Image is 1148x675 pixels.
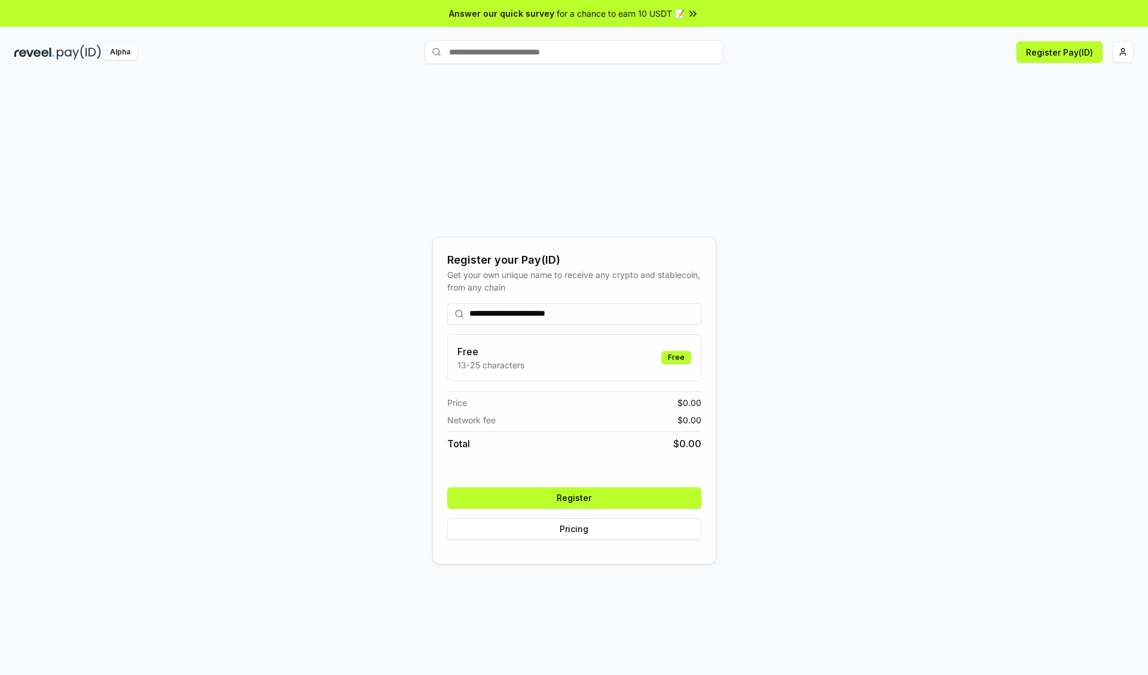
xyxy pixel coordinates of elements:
[457,359,524,371] p: 13-25 characters
[449,7,554,20] span: Answer our quick survey
[447,487,701,509] button: Register
[557,7,685,20] span: for a chance to earn 10 USDT 📝
[457,344,524,359] h3: Free
[57,45,101,60] img: pay_id
[1016,41,1103,63] button: Register Pay(ID)
[103,45,137,60] div: Alpha
[661,351,691,364] div: Free
[447,396,467,409] span: Price
[447,518,701,540] button: Pricing
[447,268,701,294] div: Get your own unique name to receive any crypto and stablecoin, from any chain
[677,396,701,409] span: $ 0.00
[447,436,470,451] span: Total
[677,414,701,426] span: $ 0.00
[14,45,54,60] img: reveel_dark
[447,252,701,268] div: Register your Pay(ID)
[673,436,701,451] span: $ 0.00
[447,414,496,426] span: Network fee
